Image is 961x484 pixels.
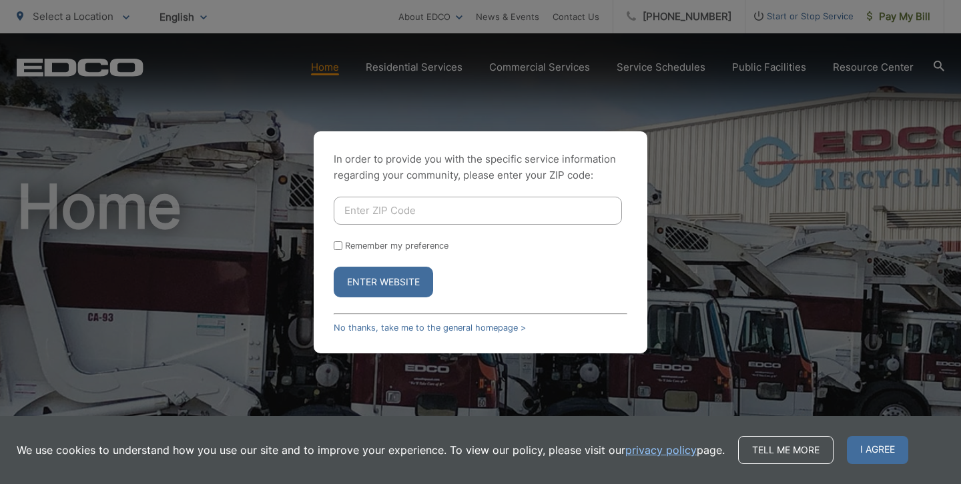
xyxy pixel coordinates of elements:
[334,197,622,225] input: Enter ZIP Code
[738,436,834,464] a: Tell me more
[334,323,526,333] a: No thanks, take me to the general homepage >
[17,442,725,458] p: We use cookies to understand how you use our site and to improve your experience. To view our pol...
[334,151,627,183] p: In order to provide you with the specific service information regarding your community, please en...
[625,442,697,458] a: privacy policy
[847,436,908,464] span: I agree
[334,267,433,297] button: Enter Website
[345,241,448,251] label: Remember my preference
